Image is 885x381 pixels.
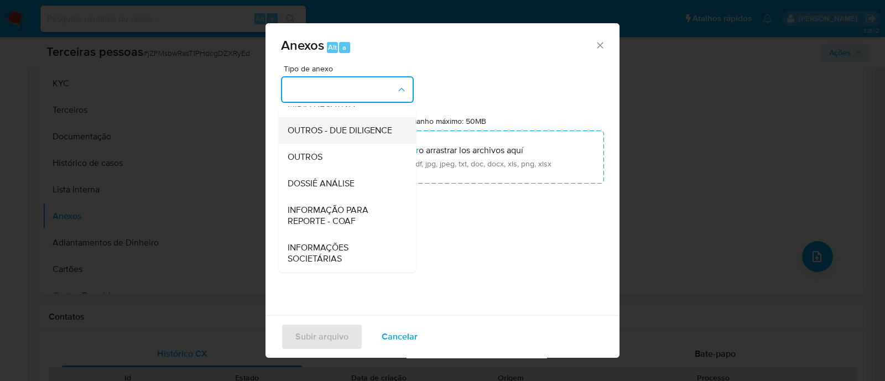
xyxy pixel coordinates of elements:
[288,178,355,189] span: DOSSIÊ ANÁLISE
[403,116,486,126] label: Tamanho máximo: 50MB
[342,42,346,53] span: a
[288,98,355,109] span: MIDIA NEGATIVA
[288,152,322,163] span: OUTROS
[288,242,400,264] span: INFORMAÇÕES SOCIETÁRIAS
[328,42,337,53] span: Alt
[595,40,605,50] button: Cerrar
[288,205,400,227] span: INFORMAÇÃO PARA REPORTE - COAF
[288,125,392,136] span: OUTROS - DUE DILIGENCE
[281,35,324,55] span: Anexos
[367,323,432,350] button: Cancelar
[284,65,417,72] span: Tipo de anexo
[382,325,418,349] span: Cancelar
